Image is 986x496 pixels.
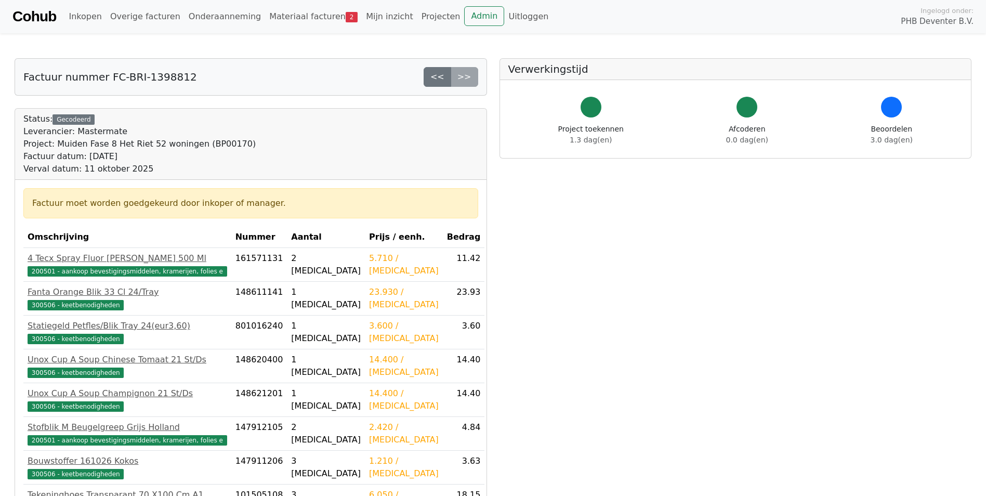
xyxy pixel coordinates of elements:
span: 300506 - keetbenodigheden [28,401,124,412]
td: 147911206 [231,451,287,485]
div: Fanta Orange Blik 33 Cl 24/Tray [28,286,227,298]
div: Factuur datum: [DATE] [23,150,256,163]
td: 148620400 [231,349,287,383]
div: 1 [MEDICAL_DATA] [291,320,361,345]
td: 23.93 [443,282,485,316]
td: 11.42 [443,248,485,282]
div: 3.600 / [MEDICAL_DATA] [369,320,439,345]
div: Project: Muiden Fase 8 Het Riet 52 woningen (BP00170) [23,138,256,150]
th: Aantal [287,227,365,248]
div: Gecodeerd [52,114,95,125]
span: PHB Deventer B.V. [901,16,974,28]
div: Beoordelen [871,124,913,146]
a: << [424,67,451,87]
th: Nummer [231,227,287,248]
div: Unox Cup A Soup Champignon 21 St/Ds [28,387,227,400]
span: 0.0 dag(en) [726,136,768,144]
a: 4 Tecx Spray Fluor [PERSON_NAME] 500 Ml200501 - aankoop bevestigingsmiddelen, kramerijen, folies e [28,252,227,277]
div: Leverancier: Mastermate [23,125,256,138]
div: Unox Cup A Soup Chinese Tomaat 21 St/Ds [28,354,227,366]
span: 300506 - keetbenodigheden [28,334,124,344]
div: 3 [MEDICAL_DATA] [291,455,361,480]
th: Bedrag [443,227,485,248]
span: 300506 - keetbenodigheden [28,300,124,310]
div: Project toekennen [558,124,624,146]
div: 2 [MEDICAL_DATA] [291,421,361,446]
div: 5.710 / [MEDICAL_DATA] [369,252,439,277]
th: Omschrijving [23,227,231,248]
span: 200501 - aankoop bevestigingsmiddelen, kramerijen, folies e [28,435,227,446]
div: 2.420 / [MEDICAL_DATA] [369,421,439,446]
span: 300506 - keetbenodigheden [28,368,124,378]
a: Fanta Orange Blik 33 Cl 24/Tray300506 - keetbenodigheden [28,286,227,311]
a: Inkopen [64,6,106,27]
div: 1.210 / [MEDICAL_DATA] [369,455,439,480]
td: 147912105 [231,417,287,451]
a: Statiegeld Petfles/Blik Tray 24(eur3,60)300506 - keetbenodigheden [28,320,227,345]
a: Bouwstoffer 161026 Kokos300506 - keetbenodigheden [28,455,227,480]
a: Unox Cup A Soup Chinese Tomaat 21 St/Ds300506 - keetbenodigheden [28,354,227,378]
td: 3.63 [443,451,485,485]
div: Statiegeld Petfles/Blik Tray 24(eur3,60) [28,320,227,332]
h5: Factuur nummer FC-BRI-1398812 [23,71,197,83]
div: Afcoderen [726,124,768,146]
td: 801016240 [231,316,287,349]
span: Ingelogd onder: [921,6,974,16]
a: Uitloggen [504,6,553,27]
div: 1 [MEDICAL_DATA] [291,286,361,311]
span: 200501 - aankoop bevestigingsmiddelen, kramerijen, folies e [28,266,227,277]
th: Prijs / eenh. [365,227,443,248]
a: Mijn inzicht [362,6,417,27]
td: 14.40 [443,383,485,417]
div: 1 [MEDICAL_DATA] [291,387,361,412]
span: 1.3 dag(en) [570,136,612,144]
div: Verval datum: 11 oktober 2025 [23,163,256,175]
div: 14.400 / [MEDICAL_DATA] [369,387,439,412]
div: 1 [MEDICAL_DATA] [291,354,361,378]
td: 14.40 [443,349,485,383]
span: 300506 - keetbenodigheden [28,469,124,479]
td: 148611141 [231,282,287,316]
a: Projecten [417,6,465,27]
td: 3.60 [443,316,485,349]
td: 4.84 [443,417,485,451]
a: Unox Cup A Soup Champignon 21 St/Ds300506 - keetbenodigheden [28,387,227,412]
a: Cohub [12,4,56,29]
div: Status: [23,113,256,175]
div: Factuur moet worden goedgekeurd door inkoper of manager. [32,197,469,210]
a: Materiaal facturen2 [265,6,362,27]
h5: Verwerkingstijd [508,63,963,75]
div: 2 [MEDICAL_DATA] [291,252,361,277]
div: 14.400 / [MEDICAL_DATA] [369,354,439,378]
td: 161571131 [231,248,287,282]
div: 4 Tecx Spray Fluor [PERSON_NAME] 500 Ml [28,252,227,265]
a: Stofblik M Beugelgreep Grijs Holland200501 - aankoop bevestigingsmiddelen, kramerijen, folies e [28,421,227,446]
div: Stofblik M Beugelgreep Grijs Holland [28,421,227,434]
span: 2 [346,12,358,22]
div: 23.930 / [MEDICAL_DATA] [369,286,439,311]
a: Overige facturen [106,6,185,27]
span: 3.0 dag(en) [871,136,913,144]
td: 148621201 [231,383,287,417]
a: Onderaanneming [185,6,265,27]
div: Bouwstoffer 161026 Kokos [28,455,227,467]
a: Admin [464,6,504,26]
